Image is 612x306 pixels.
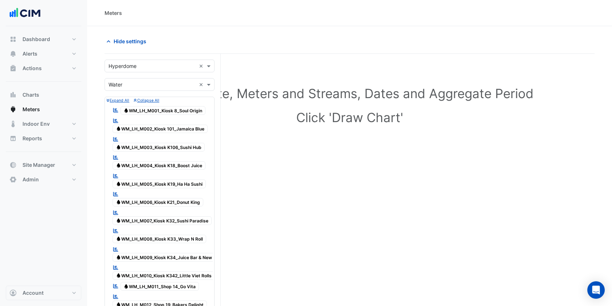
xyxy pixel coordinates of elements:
fa-icon: Water [116,254,121,260]
span: Charts [23,91,39,98]
small: Collapse All [134,98,159,103]
span: Clear [199,81,205,88]
app-icon: Indoor Env [9,120,17,128]
div: Meters [105,9,122,17]
app-icon: Actions [9,65,17,72]
button: Meters [6,102,81,117]
button: Collapse All [134,97,159,104]
span: Clear [199,62,205,70]
span: Meters [23,106,40,113]
button: Actions [6,61,81,76]
span: WM_LH_M009_Kiosk K34_Juice Bar & New Zealand Ice Cream [113,253,256,262]
button: Expand All [106,97,129,104]
fa-icon: Reportable [113,107,119,113]
fa-icon: Water [116,126,121,132]
button: Indoor Env [6,117,81,131]
span: Alerts [23,50,37,57]
fa-icon: Water [116,163,121,168]
button: Account [6,286,81,300]
div: Open Intercom Messenger [587,281,605,299]
button: Dashboard [6,32,81,47]
span: WM_LH_M005_Kiosk K19_Ha Ha Sushi [113,180,206,188]
span: Actions [23,65,42,72]
span: WM_LH_M007_Kiosk K32_Sushi Paradise [113,216,212,225]
span: WM_LH_M003_Kiosk K106_Sushi Hub [113,143,205,152]
fa-icon: Reportable [113,173,119,179]
fa-icon: Water [116,273,121,278]
span: Indoor Env [23,120,50,128]
h1: Select Site, Meters and Streams, Dates and Aggregate Period [116,86,583,101]
span: WM_LH_M008_Kiosk K33_Wrap N Roll [113,235,206,243]
fa-icon: Water [116,144,121,150]
app-icon: Site Manager [9,161,17,169]
app-icon: Meters [9,106,17,113]
fa-icon: Water [123,283,129,289]
button: Site Manager [6,158,81,172]
fa-icon: Water [116,236,121,242]
button: Alerts [6,47,81,61]
fa-icon: Water [116,200,121,205]
fa-icon: Reportable [113,191,119,197]
button: Reports [6,131,81,146]
fa-icon: Reportable [113,228,119,234]
fa-icon: Water [116,181,121,186]
span: WM_LH_M010_Kiosk K342_Little Viet Rolls [113,271,215,280]
img: Company Logo [9,6,41,20]
button: Hide settings [105,35,151,48]
span: Admin [23,176,39,183]
fa-icon: Reportable [113,265,119,271]
span: Reports [23,135,42,142]
app-icon: Dashboard [9,36,17,43]
span: Account [23,289,44,297]
h1: Click 'Draw Chart' [116,110,583,125]
fa-icon: Reportable [113,136,119,142]
span: WM_LH_M001_Kiosk 8_Soul Origin [121,106,206,115]
button: Admin [6,172,81,187]
fa-icon: Water [123,108,129,113]
fa-icon: Reportable [113,118,119,124]
span: WM_LH_M004_Kiosk K18_Boost Juice [113,161,205,170]
button: Charts [6,88,81,102]
fa-icon: Reportable [113,209,119,216]
app-icon: Reports [9,135,17,142]
app-icon: Alerts [9,50,17,57]
span: WM_LH_M011_Shop 14_Go Vita [121,282,199,291]
fa-icon: Reportable [113,154,119,161]
small: Expand All [106,98,129,103]
fa-icon: Reportable [113,246,119,252]
fa-icon: Reportable [113,294,119,300]
fa-icon: Reportable [113,283,119,289]
span: Hide settings [114,37,146,45]
app-icon: Admin [9,176,17,183]
fa-icon: Water [116,218,121,223]
span: WM_LH_M002_Kiosk 101_Jamaica Blue [113,125,208,133]
app-icon: Charts [9,91,17,98]
span: Site Manager [23,161,55,169]
span: Dashboard [23,36,50,43]
span: WM_LH_M006_Kiosk K21_Donut King [113,198,203,207]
